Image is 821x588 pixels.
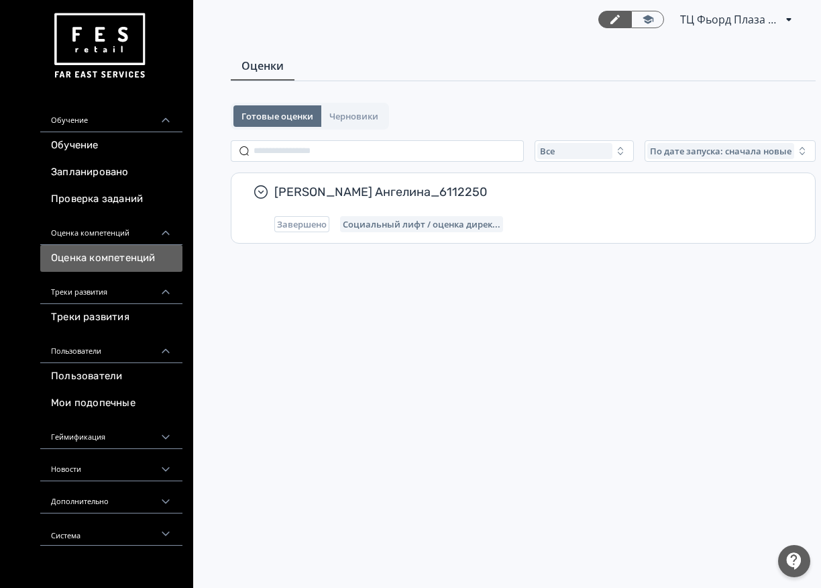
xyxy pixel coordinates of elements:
div: Треки развития [40,272,182,304]
div: Новости [40,449,182,481]
span: ТЦ Фьорд Плаза Псков ХС 6112250 [680,11,781,28]
a: Переключиться в режим ученика [631,11,664,28]
div: Дополнительно [40,481,182,513]
span: [PERSON_NAME] Ангелина_6112250 [274,184,783,200]
a: Мои подопечные [40,390,182,417]
a: Оценка компетенций [40,245,182,272]
span: Оценки [241,58,284,74]
div: Система [40,513,182,546]
a: Запланировано [40,159,182,186]
span: Черновики [329,111,378,121]
span: Социальный лифт / оценка директора магазина [343,219,500,230]
a: Треки развития [40,304,182,331]
span: Готовые оценки [241,111,313,121]
button: Все [535,140,634,162]
span: Завершено [277,219,327,230]
div: Оценка компетенций [40,213,182,245]
a: Обучение [40,132,182,159]
div: Обучение [40,100,182,132]
button: Готовые оценки [233,105,321,127]
a: Проверка заданий [40,186,182,213]
div: Геймификация [40,417,182,449]
span: По дате запуска: сначала новые [650,146,791,156]
div: Пользователи [40,331,182,363]
a: Пользователи [40,363,182,390]
button: Черновики [321,105,386,127]
span: Все [540,146,555,156]
img: https://files.teachbase.ru/system/account/57463/logo/medium-936fc5084dd2c598f50a98b9cbe0469a.png [51,8,148,84]
button: По дате запуска: сначала новые [645,140,816,162]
